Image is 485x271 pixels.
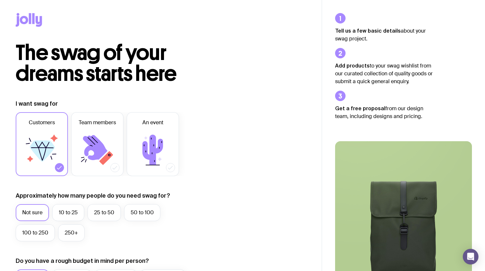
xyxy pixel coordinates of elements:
label: 10 to 25 [52,204,84,221]
span: The swag of your dreams starts here [16,40,177,86]
label: I want swag for [16,100,58,108]
label: Do you have a rough budget in mind per person? [16,257,149,265]
div: Open Intercom Messenger [463,249,478,264]
label: 50 to 100 [124,204,160,221]
strong: Add products [335,63,370,68]
label: Not sure [16,204,49,221]
label: 100 to 250 [16,224,55,241]
strong: Tell us a few basic details [335,28,401,34]
label: 25 to 50 [88,204,121,221]
p: about your swag project. [335,27,433,43]
span: Customers [29,119,55,127]
label: 250+ [58,224,85,241]
p: from our design team, including designs and pricing. [335,104,433,120]
strong: Get a free proposal [335,105,385,111]
label: Approximately how many people do you need swag for? [16,192,170,200]
span: An event [142,119,163,127]
p: to your swag wishlist from our curated collection of quality goods or submit a quick general enqu... [335,62,433,85]
span: Team members [79,119,116,127]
